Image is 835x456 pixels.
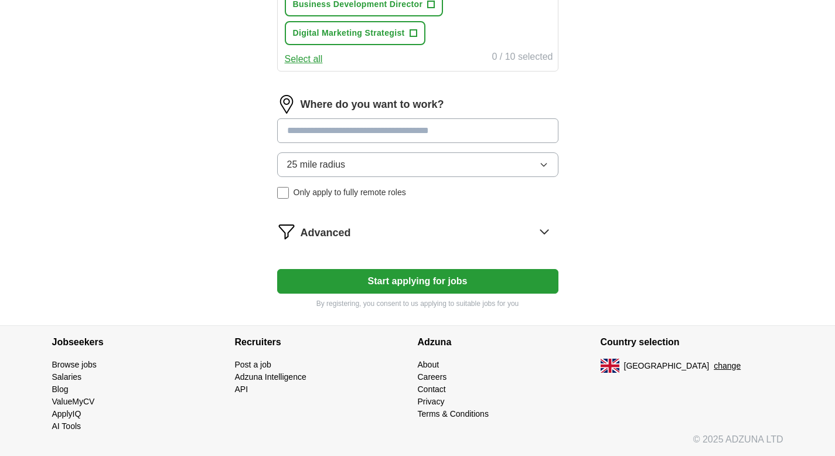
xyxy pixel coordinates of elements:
[235,384,248,394] a: API
[43,433,793,456] div: © 2025 ADZUNA LTD
[301,97,444,113] label: Where do you want to work?
[714,360,741,372] button: change
[624,360,710,372] span: [GEOGRAPHIC_DATA]
[287,158,346,172] span: 25 mile radius
[277,187,289,199] input: Only apply to fully remote roles
[285,52,323,66] button: Select all
[277,269,558,294] button: Start applying for jobs
[52,360,97,369] a: Browse jobs
[294,186,406,199] span: Only apply to fully remote roles
[235,360,271,369] a: Post a job
[52,372,82,382] a: Salaries
[492,50,553,66] div: 0 / 10 selected
[235,372,306,382] a: Adzuna Intelligence
[277,222,296,241] img: filter
[277,298,558,309] p: By registering, you consent to us applying to suitable jobs for you
[418,384,446,394] a: Contact
[277,95,296,114] img: location.png
[418,372,447,382] a: Careers
[52,397,95,406] a: ValueMyCV
[285,21,425,45] button: Digital Marketing Strategist
[293,27,405,39] span: Digital Marketing Strategist
[301,225,351,241] span: Advanced
[418,409,489,418] a: Terms & Conditions
[277,152,558,177] button: 25 mile radius
[52,384,69,394] a: Blog
[418,397,445,406] a: Privacy
[601,326,783,359] h4: Country selection
[52,409,81,418] a: ApplyIQ
[418,360,439,369] a: About
[52,421,81,431] a: AI Tools
[601,359,619,373] img: UK flag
